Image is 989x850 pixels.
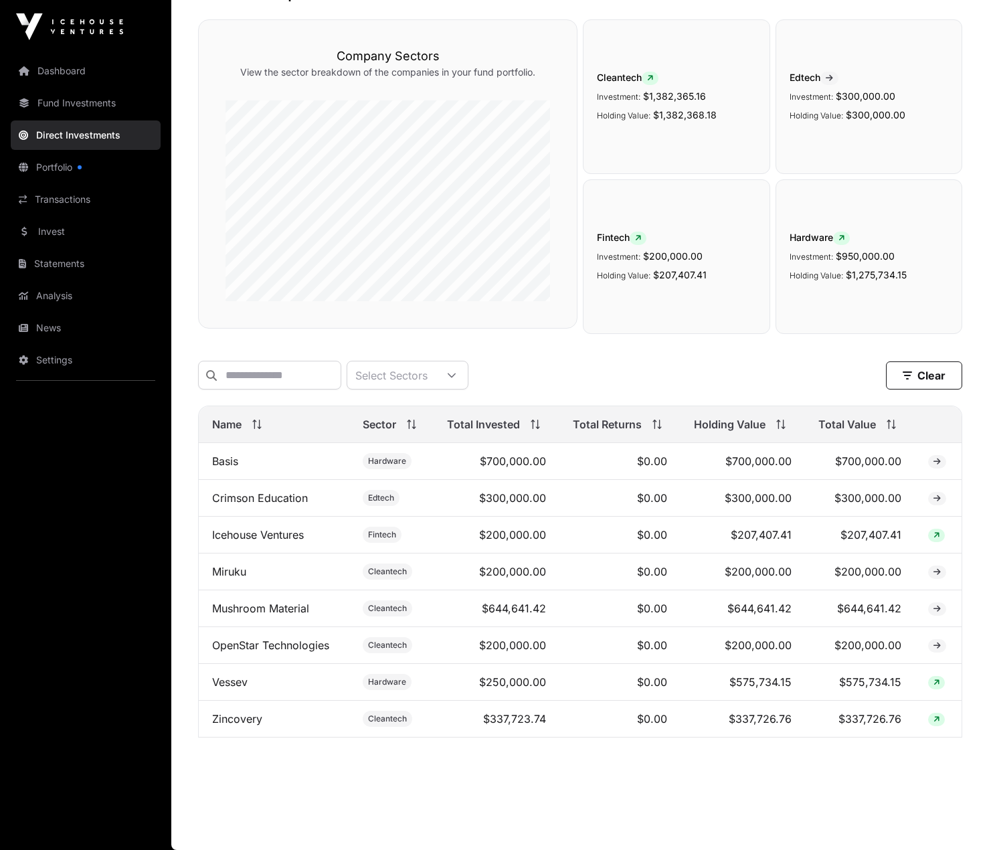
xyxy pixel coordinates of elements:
span: Total Value [818,416,876,432]
span: $300,000.00 [846,109,905,120]
h3: Company Sectors [226,47,550,66]
a: Direct Investments [11,120,161,150]
a: Statements [11,249,161,278]
td: $250,000.00 [434,664,559,701]
td: $644,641.42 [434,590,559,627]
a: Vessev [212,675,248,689]
span: $950,000.00 [836,250,895,262]
span: Fintech [368,529,396,540]
span: Sector [363,416,396,432]
a: Analysis [11,281,161,311]
td: $337,723.74 [434,701,559,738]
span: Total Invested [447,416,520,432]
a: Portfolio [11,153,161,182]
span: Holding Value: [597,110,650,120]
td: $200,000.00 [681,554,805,590]
span: $300,000.00 [836,90,895,102]
td: $0.00 [559,590,681,627]
td: $337,726.76 [681,701,805,738]
span: Holding Value: [790,270,843,280]
span: Investment: [790,92,833,102]
span: $207,407.41 [653,269,707,280]
span: Hardware [368,456,406,466]
span: Investment: [597,92,640,102]
span: Holding Value [694,416,766,432]
td: $207,407.41 [681,517,805,554]
td: $0.00 [559,701,681,738]
td: $575,734.15 [681,664,805,701]
td: $0.00 [559,554,681,590]
td: $700,000.00 [805,443,915,480]
a: Icehouse Ventures [212,528,304,541]
button: Clear [886,361,962,390]
span: Fintech [597,231,755,245]
p: View the sector breakdown of the companies in your fund portfolio. [226,66,550,79]
td: $200,000.00 [434,554,559,590]
a: Fund Investments [11,88,161,118]
a: Invest [11,217,161,246]
td: $200,000.00 [434,517,559,554]
div: チャットウィジェット [922,786,989,850]
span: Edtech [790,71,948,85]
td: $0.00 [559,480,681,517]
span: Cleantech [368,713,407,724]
span: $1,382,368.18 [653,109,717,120]
span: Hardware [790,231,948,245]
a: Basis [212,454,238,468]
span: $1,275,734.15 [846,269,907,280]
span: $200,000.00 [643,250,703,262]
span: Total Returns [573,416,642,432]
span: Hardware [368,677,406,687]
a: Zincovery [212,712,262,726]
td: $700,000.00 [681,443,805,480]
span: Cleantech [368,566,407,577]
span: Cleantech [368,603,407,614]
td: $337,726.76 [805,701,915,738]
td: $575,734.15 [805,664,915,701]
a: OpenStar Technologies [212,639,329,652]
td: $0.00 [559,627,681,664]
td: $300,000.00 [434,480,559,517]
span: Holding Value: [597,270,650,280]
td: $700,000.00 [434,443,559,480]
td: $0.00 [559,517,681,554]
a: Crimson Education [212,491,308,505]
span: Cleantech [368,640,407,651]
span: Investment: [790,252,833,262]
td: $0.00 [559,443,681,480]
td: $200,000.00 [805,627,915,664]
td: $300,000.00 [681,480,805,517]
td: $200,000.00 [681,627,805,664]
td: $644,641.42 [681,590,805,627]
a: Settings [11,345,161,375]
a: Mushroom Material [212,602,309,615]
span: Edtech [368,493,394,503]
td: $0.00 [559,664,681,701]
span: Cleantech [597,71,755,85]
img: Icehouse Ventures Logo [16,13,123,40]
span: Holding Value: [790,110,843,120]
td: $300,000.00 [805,480,915,517]
a: Dashboard [11,56,161,86]
span: $1,382,365.16 [643,90,706,102]
a: Transactions [11,185,161,214]
a: Miruku [212,565,246,578]
td: $644,641.42 [805,590,915,627]
span: Name [212,416,242,432]
td: $200,000.00 [434,627,559,664]
td: $200,000.00 [805,554,915,590]
div: Select Sectors [347,361,436,389]
a: News [11,313,161,343]
span: Investment: [597,252,640,262]
td: $207,407.41 [805,517,915,554]
iframe: Chat Widget [922,786,989,850]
